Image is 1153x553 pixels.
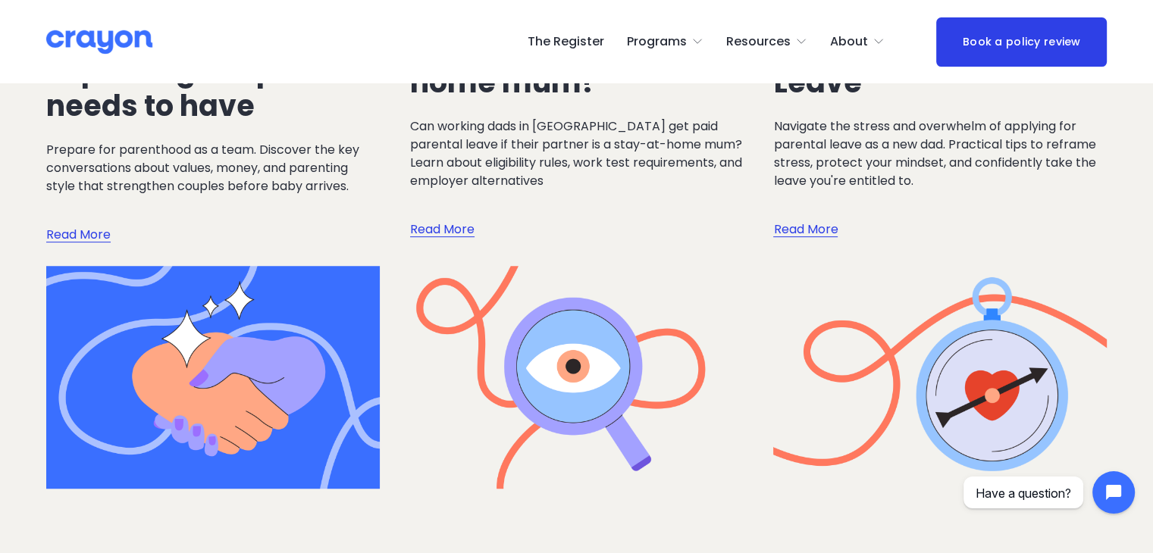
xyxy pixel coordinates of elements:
img: Can dads take paid parental leave if their partner is a stay-at-home mum? [408,265,744,490]
p: Prepare for parenthood as a team. Discover the key conversations about values, money, and parenti... [46,141,380,195]
a: folder dropdown [726,30,807,54]
a: Book a policy review [936,17,1107,67]
a: Read More [410,190,475,239]
a: Read More [46,195,111,245]
p: Navigate the stress and overwhelm of applying for parental leave as a new dad. Practical tips to ... [773,117,1107,190]
span: About [830,31,868,53]
img: Dadventure on the emotional side of applying for Parental Leave [772,265,1108,490]
a: Read More [773,190,838,239]
a: folder dropdown [627,30,703,54]
a: The Register [528,30,604,54]
p: Can working dads in [GEOGRAPHIC_DATA] get paid parental leave if their partner is a stay-at-home ... [410,117,744,190]
span: Resources [726,31,791,53]
span: Programs [627,31,687,53]
a: folder dropdown [830,30,885,54]
img: The five conversations every expecting couple needs to have [45,265,381,490]
img: Crayon [46,29,152,55]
